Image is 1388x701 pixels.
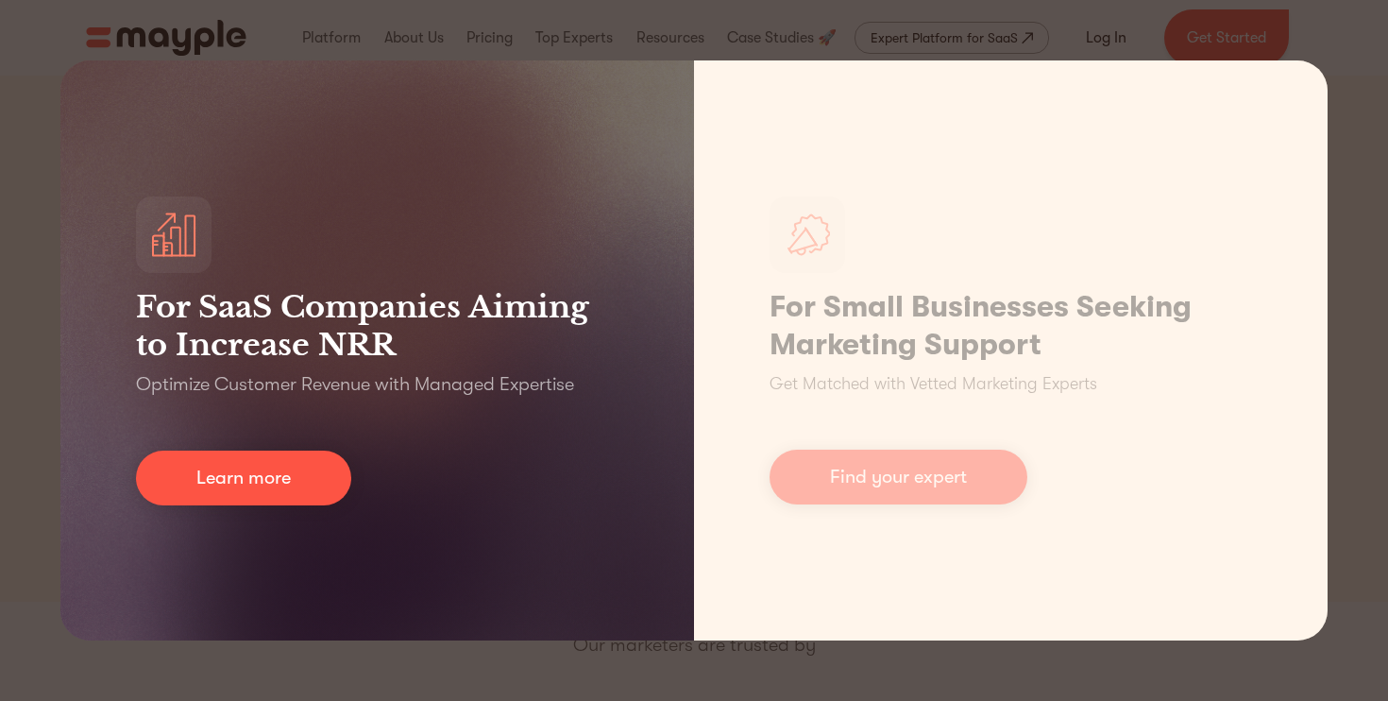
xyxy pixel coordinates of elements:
p: Optimize Customer Revenue with Managed Expertise [136,371,574,398]
p: Get Matched with Vetted Marketing Experts [770,371,1097,397]
h1: For Small Businesses Seeking Marketing Support [770,288,1252,364]
a: Find your expert [770,450,1027,504]
a: Learn more [136,451,351,505]
h3: For SaaS Companies Aiming to Increase NRR [136,288,618,364]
